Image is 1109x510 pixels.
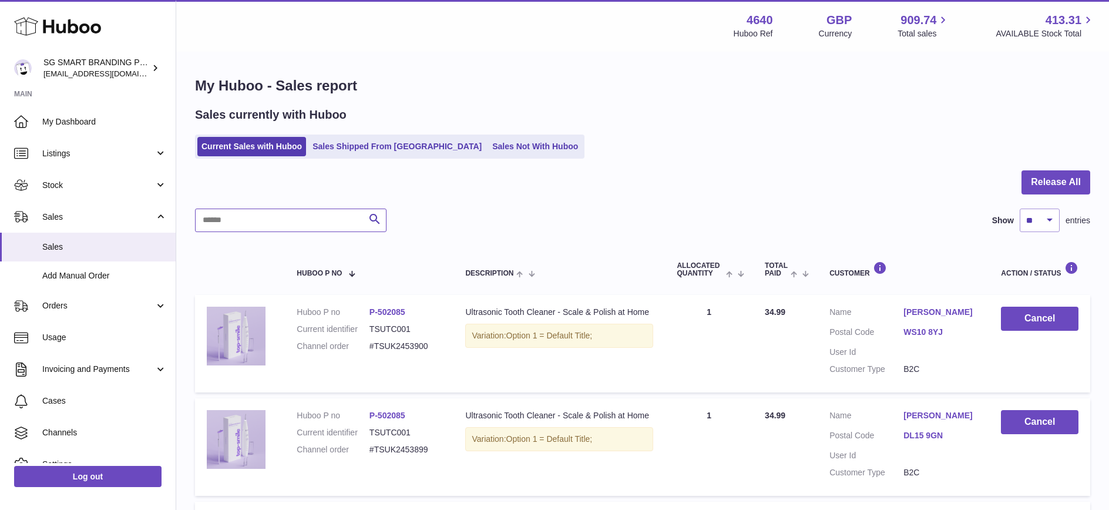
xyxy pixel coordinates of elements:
dt: User Id [829,450,903,461]
a: Log out [14,466,162,487]
dd: TSUTC001 [369,427,442,438]
dd: #TSUK2453900 [369,341,442,352]
span: entries [1066,215,1090,226]
dd: B2C [903,467,977,478]
div: Ultrasonic Tooth Cleaner - Scale & Polish at Home [465,410,653,421]
dt: Postal Code [829,327,903,341]
span: Settings [42,459,167,470]
dd: #TSUK2453899 [369,444,442,455]
img: uktopsmileshipping@gmail.com [14,59,32,77]
a: P-502085 [369,411,405,420]
a: Sales Shipped From [GEOGRAPHIC_DATA] [308,137,486,156]
label: Show [992,215,1014,226]
span: Total sales [898,28,950,39]
span: Option 1 = Default Title; [506,331,593,340]
img: plaqueremoverforteethbestselleruk5.png [207,307,266,365]
div: Huboo Ref [734,28,773,39]
h1: My Huboo - Sales report [195,76,1090,95]
span: Listings [42,148,154,159]
td: 1 [665,295,753,392]
span: Cases [42,395,167,407]
a: 909.74 Total sales [898,12,950,39]
div: Ultrasonic Tooth Cleaner - Scale & Polish at Home [465,307,653,318]
span: Total paid [765,262,788,277]
dt: Postal Code [829,430,903,444]
span: Option 1 = Default Title; [506,434,593,444]
dt: Name [829,307,903,321]
span: Description [465,270,513,277]
span: Orders [42,300,154,311]
dt: Customer Type [829,467,903,478]
span: Add Manual Order [42,270,167,281]
strong: 4640 [747,12,773,28]
dt: Huboo P no [297,410,369,421]
span: [EMAIL_ADDRESS][DOMAIN_NAME] [43,69,173,78]
a: 413.31 AVAILABLE Stock Total [996,12,1095,39]
dt: User Id [829,347,903,358]
dt: Channel order [297,341,369,352]
a: [PERSON_NAME] [903,307,977,318]
dd: TSUTC001 [369,324,442,335]
dt: Huboo P no [297,307,369,318]
span: Huboo P no [297,270,342,277]
strong: GBP [826,12,852,28]
div: Variation: [465,427,653,451]
button: Release All [1021,170,1090,194]
div: Customer [829,261,977,277]
dt: Name [829,410,903,424]
dt: Channel order [297,444,369,455]
span: 34.99 [765,411,785,420]
div: Action / Status [1001,261,1078,277]
div: Variation: [465,324,653,348]
span: Sales [42,241,167,253]
a: Current Sales with Huboo [197,137,306,156]
span: Invoicing and Payments [42,364,154,375]
dt: Customer Type [829,364,903,375]
dt: Current identifier [297,427,369,438]
span: 413.31 [1046,12,1081,28]
div: Currency [819,28,852,39]
div: SG SMART BRANDING PTE. LTD. [43,57,149,79]
a: Sales Not With Huboo [488,137,582,156]
a: P-502085 [369,307,405,317]
a: DL15 9GN [903,430,977,441]
span: My Dashboard [42,116,167,127]
dt: Current identifier [297,324,369,335]
img: plaqueremoverforteethbestselleruk5.png [207,410,266,469]
span: Usage [42,332,167,343]
h2: Sales currently with Huboo [195,107,347,123]
span: 909.74 [900,12,936,28]
span: Channels [42,427,167,438]
a: [PERSON_NAME] [903,410,977,421]
td: 1 [665,398,753,496]
button: Cancel [1001,410,1078,434]
span: ALLOCATED Quantity [677,262,722,277]
span: Stock [42,180,154,191]
button: Cancel [1001,307,1078,331]
span: 34.99 [765,307,785,317]
span: AVAILABLE Stock Total [996,28,1095,39]
span: Sales [42,212,154,223]
a: WS10 8YJ [903,327,977,338]
dd: B2C [903,364,977,375]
